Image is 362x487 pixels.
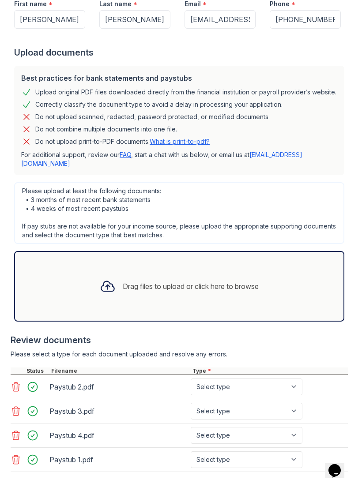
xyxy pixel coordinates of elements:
div: Paystub 1.pdf [49,453,187,467]
div: Please select a type for each document uploaded and resolve any errors. [11,350,348,359]
div: Do not upload scanned, redacted, password protected, or modified documents. [35,112,270,122]
div: Paystub 3.pdf [49,404,187,418]
div: Paystub 2.pdf [49,380,187,394]
div: Type [191,367,348,375]
a: What is print-to-pdf? [150,138,210,145]
div: Please upload at least the following documents: • 3 months of most recent bank statements • 4 wee... [14,182,344,244]
p: For additional support, review our , start a chat with us below, or email us at [21,150,337,168]
div: Status [25,367,49,375]
div: Best practices for bank statements and paystubs [21,73,337,83]
div: Do not combine multiple documents into one file. [35,124,177,135]
a: FAQ [120,151,131,158]
div: Drag files to upload or click here to browse [123,281,259,292]
iframe: chat widget [325,452,353,478]
div: Upload original PDF files downloaded directly from the financial institution or payroll provider’... [35,87,336,97]
div: Paystub 4.pdf [49,428,187,442]
p: Do not upload print-to-PDF documents. [35,137,210,146]
div: Review documents [11,334,348,346]
div: Filename [49,367,191,375]
a: [EMAIL_ADDRESS][DOMAIN_NAME] [21,151,302,167]
div: Upload documents [14,46,348,59]
div: Correctly classify the document type to avoid a delay in processing your application. [35,99,283,110]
